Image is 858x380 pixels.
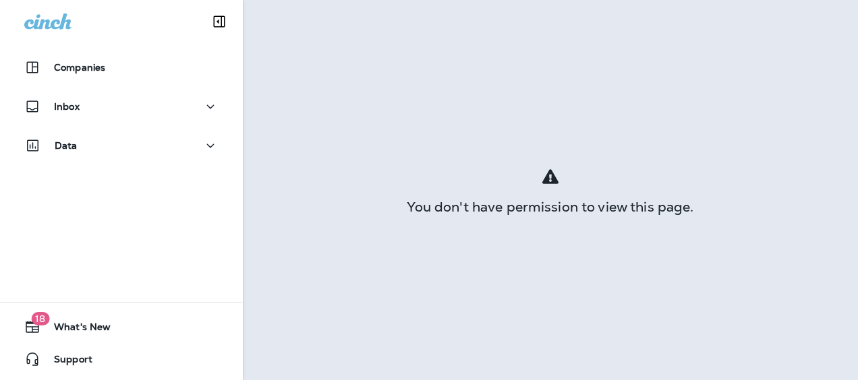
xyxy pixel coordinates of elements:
[40,321,111,338] span: What's New
[54,101,80,112] p: Inbox
[13,346,229,373] button: Support
[13,313,229,340] button: 18What's New
[13,93,229,120] button: Inbox
[55,140,78,151] p: Data
[13,132,229,159] button: Data
[40,354,92,370] span: Support
[54,62,105,73] p: Companies
[200,8,238,35] button: Collapse Sidebar
[243,201,858,212] div: You don't have permission to view this page.
[31,312,49,325] span: 18
[13,54,229,81] button: Companies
